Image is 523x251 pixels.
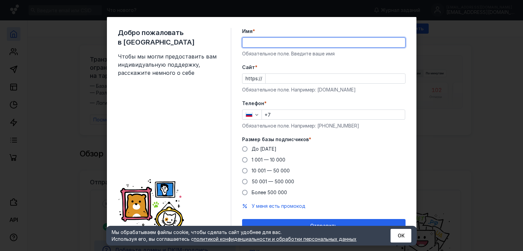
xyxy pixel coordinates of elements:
div: Обязательное поле. Введите ваше имя [242,50,406,57]
div: Обязательное поле. Например: [DOMAIN_NAME] [242,86,406,93]
span: Отправить [310,223,337,229]
span: Размер базы подписчиков [242,136,309,143]
button: У меня есть промокод [252,203,305,210]
span: 1 001 — 10 000 [252,157,285,163]
span: До [DATE] [252,146,276,152]
span: Добро пожаловать в [GEOGRAPHIC_DATA] [118,28,220,47]
span: Cайт [242,64,255,71]
span: Чтобы мы могли предоставить вам индивидуальную поддержку, расскажите немного о себе [118,52,220,77]
div: Обязательное поле. Например: [PHONE_NUMBER] [242,122,406,129]
a: политикой конфиденциальности и обработки персональных данных [194,236,356,242]
span: У меня есть промокод [252,203,305,209]
div: Мы обрабатываем файлы cookie, чтобы сделать сайт удобнее для вас. Используя его, вы соглашаетесь c [112,229,374,242]
button: ОК [391,229,411,242]
span: 50 001 — 500 000 [252,179,294,184]
span: Более 500 000 [252,189,287,195]
button: Отправить [242,219,406,233]
span: Телефон [242,100,264,107]
span: Имя [242,28,253,35]
span: 10 001 — 50 000 [252,168,290,173]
